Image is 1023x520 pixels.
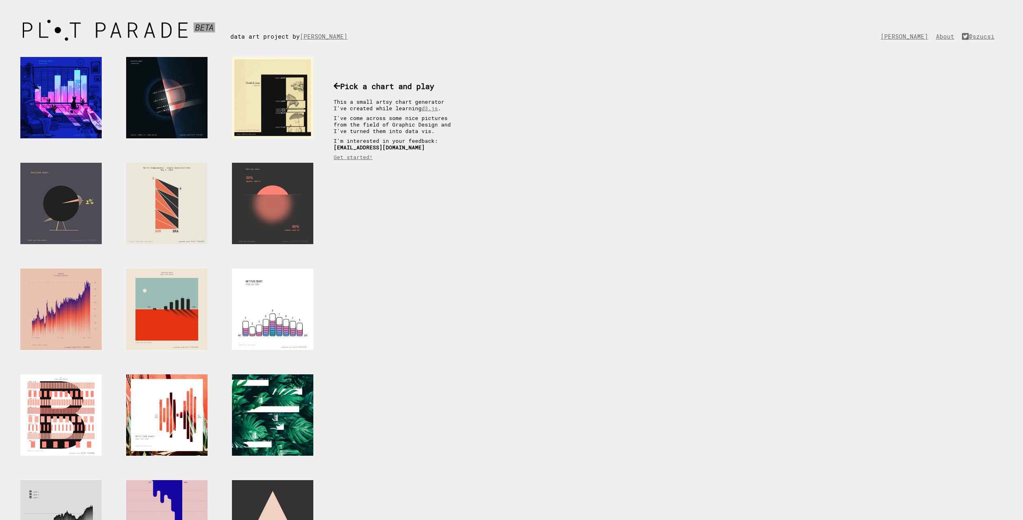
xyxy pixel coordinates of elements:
[334,98,460,111] p: This a small artsy chart generator I've created while learning .
[334,154,373,160] a: Get started!
[334,81,460,91] h3: Pick a chart and play
[300,33,352,40] a: [PERSON_NAME]
[334,115,460,134] p: I've come across some nice pictures from the field of Graphic Design and I've turned them into da...
[936,33,958,40] a: About
[334,144,425,151] b: [EMAIL_ADDRESS][DOMAIN_NAME]
[881,33,932,40] a: [PERSON_NAME]
[334,138,460,151] p: I'm interested in your feedback:
[422,105,438,111] a: d3.js
[962,33,999,40] a: @szucsi
[230,16,360,40] div: data art project by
